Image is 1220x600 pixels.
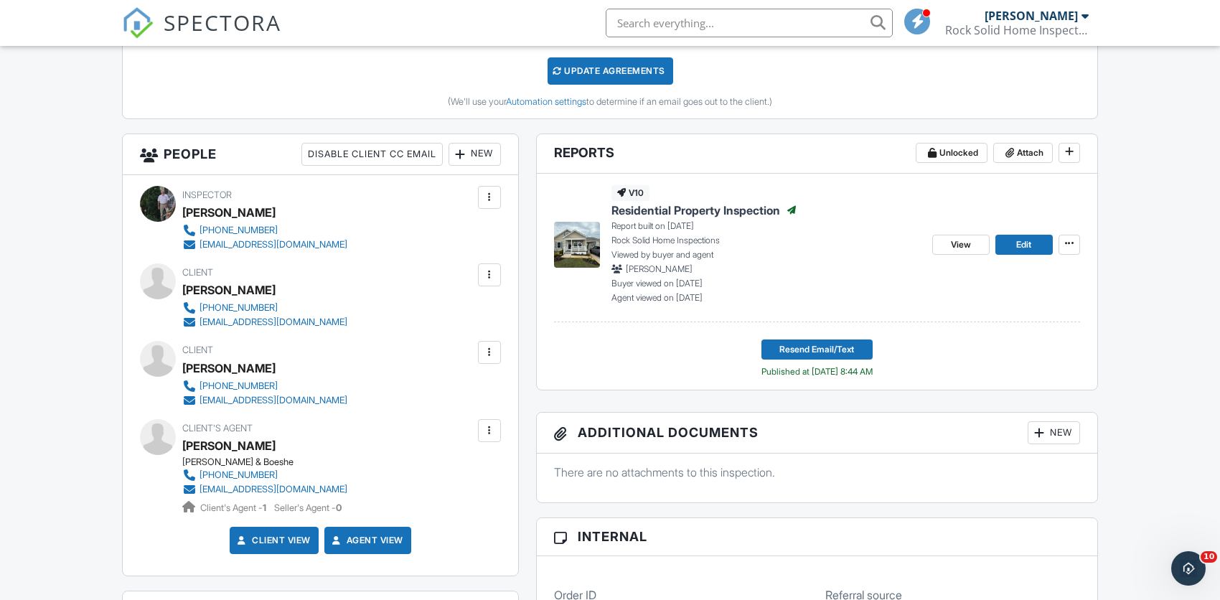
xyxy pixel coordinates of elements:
[506,96,586,107] a: Automation settings
[182,202,276,223] div: [PERSON_NAME]
[1028,421,1080,444] div: New
[182,482,347,497] a: [EMAIL_ADDRESS][DOMAIN_NAME]
[200,469,278,481] div: [PHONE_NUMBER]
[182,315,347,329] a: [EMAIL_ADDRESS][DOMAIN_NAME]
[133,96,1087,108] div: (We'll use your to determine if an email goes out to the client.)
[182,238,347,252] a: [EMAIL_ADDRESS][DOMAIN_NAME]
[200,380,278,392] div: [PHONE_NUMBER]
[182,468,347,482] a: [PHONE_NUMBER]
[182,279,276,301] div: [PERSON_NAME]
[537,518,1097,556] h3: Internal
[182,189,232,200] span: Inspector
[182,344,213,355] span: Client
[329,533,403,548] a: Agent View
[945,23,1089,37] div: Rock Solid Home Inspections, LLC
[200,239,347,250] div: [EMAIL_ADDRESS][DOMAIN_NAME]
[182,423,253,433] span: Client's Agent
[200,302,278,314] div: [PHONE_NUMBER]
[122,19,281,50] a: SPECTORA
[182,267,213,278] span: Client
[182,379,347,393] a: [PHONE_NUMBER]
[200,395,347,406] div: [EMAIL_ADDRESS][DOMAIN_NAME]
[606,9,893,37] input: Search everything...
[336,502,342,513] strong: 0
[263,502,266,513] strong: 1
[182,301,347,315] a: [PHONE_NUMBER]
[449,143,501,166] div: New
[1171,551,1206,586] iframe: Intercom live chat
[274,502,342,513] span: Seller's Agent -
[182,393,347,408] a: [EMAIL_ADDRESS][DOMAIN_NAME]
[182,435,276,456] a: [PERSON_NAME]
[182,357,276,379] div: [PERSON_NAME]
[122,7,154,39] img: The Best Home Inspection Software - Spectora
[123,134,518,175] h3: People
[548,57,673,85] div: Update Agreements
[200,502,268,513] span: Client's Agent -
[537,413,1097,454] h3: Additional Documents
[301,143,443,166] div: Disable Client CC Email
[200,225,278,236] div: [PHONE_NUMBER]
[182,456,359,468] div: [PERSON_NAME] & Boeshe
[554,464,1080,480] p: There are no attachments to this inspection.
[1201,551,1217,563] span: 10
[123,19,1097,118] div: This inspection's property info was changed at 6:36AM on 9/27. Would you like to update your agre...
[164,7,281,37] span: SPECTORA
[985,9,1078,23] div: [PERSON_NAME]
[200,484,347,495] div: [EMAIL_ADDRESS][DOMAIN_NAME]
[182,223,347,238] a: [PHONE_NUMBER]
[200,317,347,328] div: [EMAIL_ADDRESS][DOMAIN_NAME]
[235,533,311,548] a: Client View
